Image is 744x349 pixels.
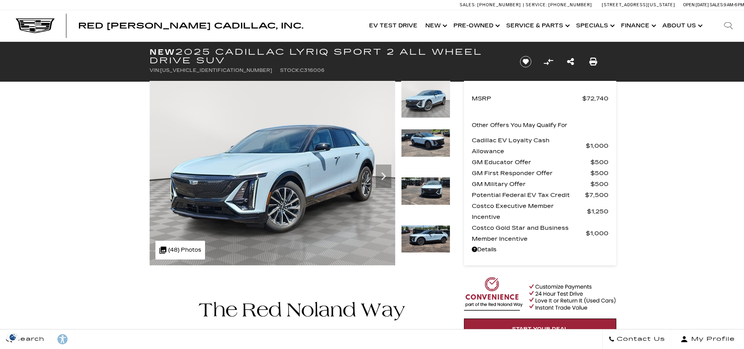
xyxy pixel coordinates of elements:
[472,179,608,190] a: GM Military Offer $500
[586,228,608,239] span: $1,000
[401,129,450,157] img: New 2025 Nimbus Metallic Cadillac Sport 2 image 2
[401,177,450,205] img: New 2025 Nimbus Metallic Cadillac Sport 2 image 3
[591,157,608,168] span: $500
[710,2,724,7] span: Sales:
[615,334,665,345] span: Contact Us
[464,319,616,340] a: Start Your Deal
[658,10,705,41] a: About Us
[150,81,395,265] img: New 2025 Nimbus Metallic Cadillac Sport 2 image 1
[586,140,608,151] span: $1,000
[365,10,421,41] a: EV Test Drive
[472,93,608,104] a: MSRP $72,740
[477,2,521,7] span: [PHONE_NUMBER]
[523,3,594,7] a: Service: [PHONE_NUMBER]
[150,48,507,65] h1: 2025 Cadillac LYRIQ Sport 2 All Wheel Drive SUV
[567,56,574,67] a: Share this New 2025 Cadillac LYRIQ Sport 2 All Wheel Drive SUV
[460,2,476,7] span: Sales:
[587,206,608,217] span: $1,250
[582,93,608,104] span: $72,740
[401,225,450,253] img: New 2025 Nimbus Metallic Cadillac Sport 2 image 4
[724,2,744,7] span: 9 AM-6 PM
[4,333,22,341] img: Opt-Out Icon
[376,165,391,188] div: Next
[591,179,608,190] span: $500
[160,68,272,73] span: [US_VEHICLE_IDENTIFICATION_NUMBER]
[150,47,175,57] strong: New
[602,329,671,349] a: Contact Us
[150,68,160,73] span: VIN:
[472,168,608,179] a: GM First Responder Offer $500
[688,334,735,345] span: My Profile
[602,2,675,7] a: [STREET_ADDRESS][US_STATE]
[472,120,567,131] p: Other Offers You May Qualify For
[512,326,568,332] span: Start Your Deal
[472,222,608,244] a: Costco Gold Star and Business Member Incentive $1,000
[472,179,591,190] span: GM Military Offer
[472,135,586,157] span: Cadillac EV Loyalty Cash Allowance
[517,55,534,68] button: Save vehicle
[421,10,450,41] a: New
[78,22,303,30] a: Red [PERSON_NAME] Cadillac, Inc.
[12,334,45,345] span: Search
[472,135,608,157] a: Cadillac EV Loyalty Cash Allowance $1,000
[401,81,450,118] img: New 2025 Nimbus Metallic Cadillac Sport 2 image 1
[472,244,608,255] a: Details
[472,222,586,244] span: Costco Gold Star and Business Member Incentive
[589,56,597,67] a: Print this New 2025 Cadillac LYRIQ Sport 2 All Wheel Drive SUV
[502,10,572,41] a: Service & Parts
[572,10,617,41] a: Specials
[155,241,205,260] div: (48) Photos
[472,200,587,222] span: Costco Executive Member Incentive
[585,190,608,200] span: $7,500
[671,329,744,349] button: Open user profile menu
[472,190,608,200] a: Potential Federal EV Tax Credit $7,500
[78,21,303,30] span: Red [PERSON_NAME] Cadillac, Inc.
[526,2,547,7] span: Service:
[472,168,591,179] span: GM First Responder Offer
[472,157,608,168] a: GM Educator Offer $500
[617,10,658,41] a: Finance
[472,190,585,200] span: Potential Federal EV Tax Credit
[450,10,502,41] a: Pre-Owned
[548,2,592,7] span: [PHONE_NUMBER]
[4,333,22,341] section: Click to Open Cookie Consent Modal
[542,56,554,68] button: Compare Vehicle
[300,68,325,73] span: C316006
[280,68,300,73] span: Stock:
[472,93,582,104] span: MSRP
[16,18,55,33] img: Cadillac Dark Logo with Cadillac White Text
[591,168,608,179] span: $500
[472,200,608,222] a: Costco Executive Member Incentive $1,250
[683,2,709,7] span: Open [DATE]
[472,157,591,168] span: GM Educator Offer
[460,3,523,7] a: Sales: [PHONE_NUMBER]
